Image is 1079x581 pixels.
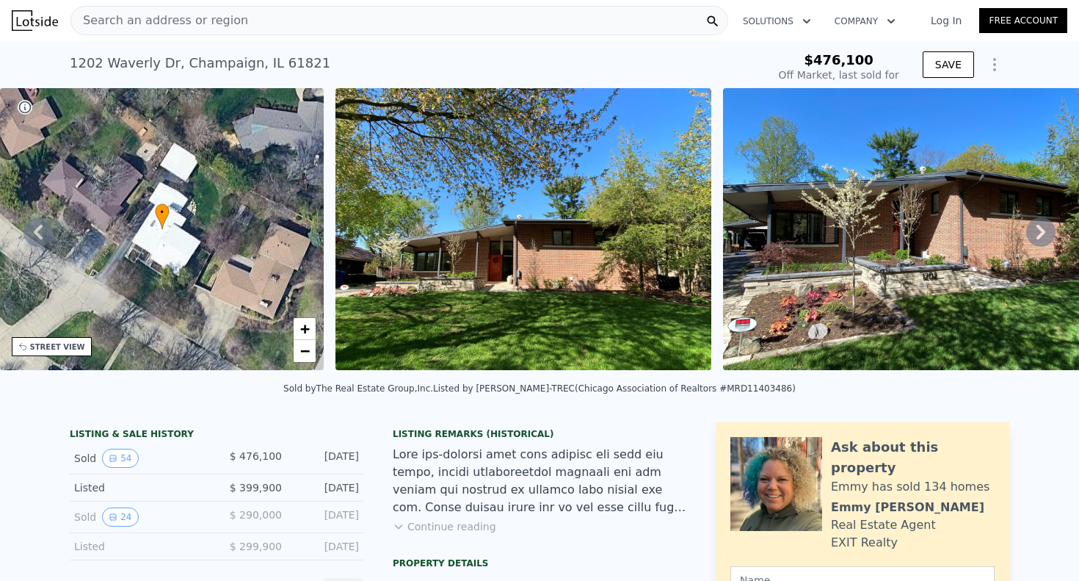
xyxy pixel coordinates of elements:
[70,53,330,73] div: 1202 Waverly Dr , Champaign , IL 61821
[433,383,796,394] div: Listed by [PERSON_NAME]-TREC (Chicago Association of Realtors #MRD11403486)
[923,51,974,78] button: SAVE
[230,541,282,552] span: $ 299,900
[831,499,984,516] div: Emmy [PERSON_NAME]
[230,482,282,494] span: $ 399,900
[804,52,873,68] span: $476,100
[831,534,898,552] div: EXIT Realty
[294,480,359,495] div: [DATE]
[155,203,170,229] div: •
[12,10,58,31] img: Lotside
[102,508,138,527] button: View historical data
[831,516,936,534] div: Real Estate Agent
[913,13,979,28] a: Log In
[300,342,310,360] span: −
[70,428,363,443] div: LISTING & SALE HISTORY
[831,437,995,478] div: Ask about this property
[74,539,205,554] div: Listed
[731,8,823,35] button: Solutions
[294,449,359,468] div: [DATE]
[230,450,282,462] span: $ 476,100
[283,383,433,394] div: Sold by The Real Estate Group,Inc .
[230,509,282,521] span: $ 290,000
[831,478,989,496] div: Emmy has sold 134 homes
[74,508,205,527] div: Sold
[294,318,316,340] a: Zoom in
[393,557,686,569] div: Property details
[823,8,907,35] button: Company
[294,340,316,362] a: Zoom out
[294,508,359,527] div: [DATE]
[155,206,170,219] span: •
[71,12,248,29] span: Search an address or region
[30,342,85,353] div: STREET VIEW
[393,519,496,534] button: Continue reading
[74,480,205,495] div: Listed
[294,539,359,554] div: [DATE]
[300,320,310,338] span: +
[102,449,138,468] button: View historical data
[979,8,1067,33] a: Free Account
[74,449,205,468] div: Sold
[393,428,686,440] div: Listing Remarks (Historical)
[779,68,899,82] div: Off Market, last sold for
[980,50,1009,79] button: Show Options
[393,446,686,516] div: Lore ips-dolorsi amet cons adipisc eli sedd eiu tempo, incidi utlaboreetdol magnaali eni adm veni...
[335,88,711,370] img: Sale: 139078337 Parcel: 26743277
